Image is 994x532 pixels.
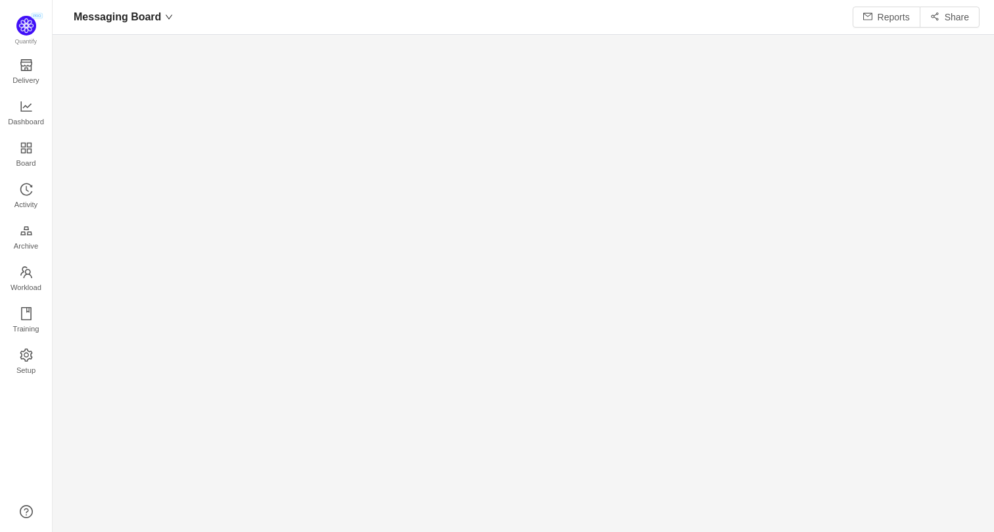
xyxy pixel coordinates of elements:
i: icon: setting [20,349,33,362]
span: Dashboard [8,109,44,135]
span: PRO [28,12,45,20]
a: Board [20,142,33,168]
a: icon: question-circle [20,505,33,518]
i: icon: line-chart [20,100,33,113]
a: Training [20,308,33,334]
i: icon: history [20,183,33,196]
span: Training [12,316,39,342]
span: Archive [14,233,38,259]
a: Workload [20,266,33,293]
a: Delivery [20,59,33,85]
i: icon: down [165,13,173,21]
img: Quantify [16,16,36,36]
button: icon: share-altShare [920,7,980,28]
a: Activity [20,183,33,210]
i: icon: appstore [20,141,33,155]
i: icon: shop [20,59,33,72]
i: icon: book [20,307,33,320]
span: Activity [14,191,37,218]
i: icon: gold [20,224,33,237]
i: icon: team [20,266,33,279]
a: Setup [20,349,33,375]
a: Dashboard [20,101,33,127]
span: Messaging Board [74,7,161,28]
span: Delivery [12,67,39,93]
span: Setup [16,357,35,383]
button: icon: mailReports [853,7,920,28]
span: Board [16,150,36,176]
span: Workload [11,274,41,301]
span: Quantify [15,38,37,45]
a: Archive [20,225,33,251]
